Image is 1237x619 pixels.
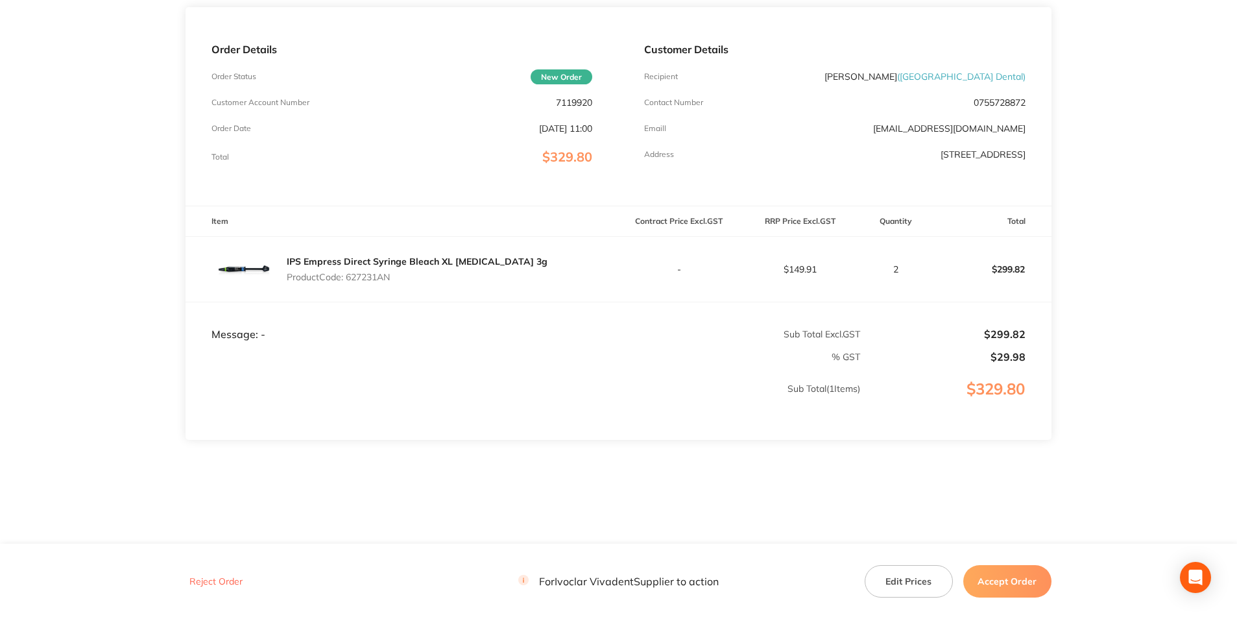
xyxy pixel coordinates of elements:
p: 0755728872 [974,97,1026,108]
p: Total [211,152,229,162]
p: % GST [186,352,860,362]
p: [PERSON_NAME] [824,71,1026,82]
p: Contact Number [644,98,703,107]
p: Product Code: 627231AN [287,272,547,282]
p: Address [644,150,674,159]
p: Customer Account Number [211,98,309,107]
th: Total [930,206,1051,237]
img: d2Rua3BrYg [211,237,276,302]
p: 2 [861,264,930,274]
a: [EMAIL_ADDRESS][DOMAIN_NAME] [873,123,1026,134]
button: Reject Order [186,576,246,587]
span: $329.80 [542,149,592,165]
p: Customer Details [644,43,1025,55]
p: $29.98 [861,351,1026,363]
a: IPS Empress Direct Syringe Bleach XL [MEDICAL_DATA] 3g [287,256,547,267]
p: [STREET_ADDRESS] [941,149,1026,160]
p: [DATE] 11:00 [539,123,592,134]
p: $299.82 [931,254,1051,285]
p: - [619,264,739,274]
p: Emaill [644,124,666,133]
span: ( [GEOGRAPHIC_DATA] Dental ) [897,71,1026,82]
button: Edit Prices [865,565,953,598]
p: Sub Total Excl. GST [619,329,860,339]
p: $329.80 [861,380,1051,424]
p: Sub Total ( 1 Items) [186,383,860,420]
p: For Ivoclar Vivadent Supplier to action [518,575,719,587]
p: Order Date [211,124,251,133]
th: Quantity [861,206,930,237]
th: Contract Price Excl. GST [618,206,739,237]
p: $149.91 [740,264,860,274]
p: Order Status [211,72,256,81]
p: Recipient [644,72,678,81]
p: Order Details [211,43,592,55]
p: $299.82 [861,328,1026,340]
td: Message: - [186,302,618,341]
th: RRP Price Excl. GST [739,206,861,237]
div: Open Intercom Messenger [1180,562,1211,593]
button: Accept Order [963,565,1051,598]
th: Item [186,206,618,237]
p: 7119920 [556,97,592,108]
span: New Order [531,69,592,84]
